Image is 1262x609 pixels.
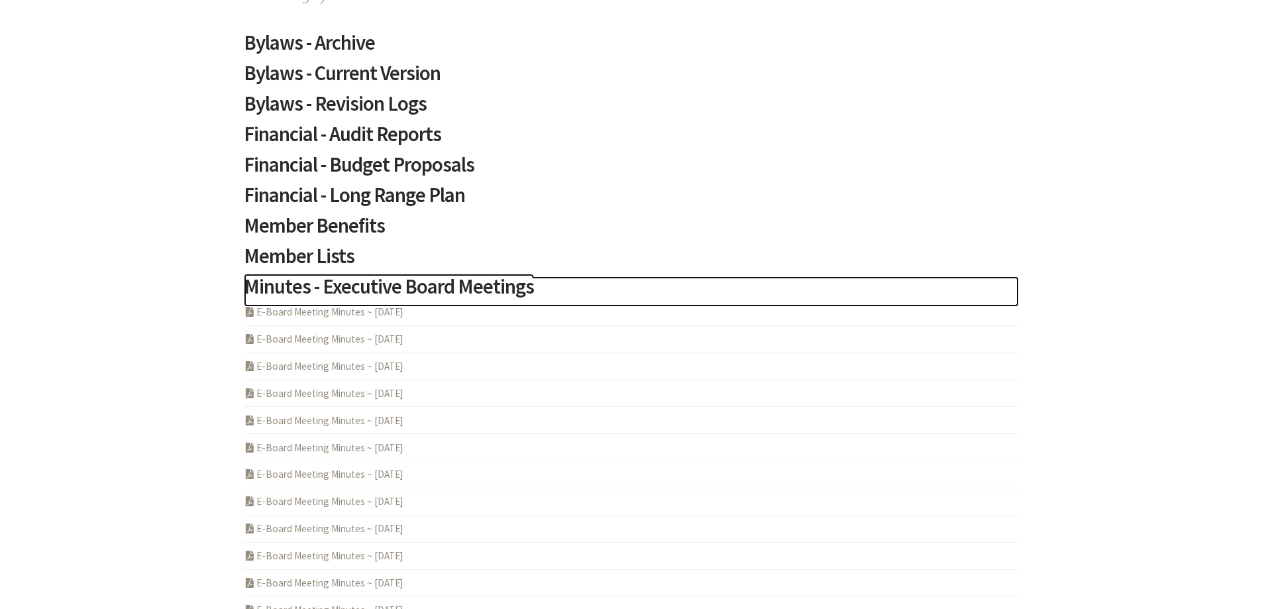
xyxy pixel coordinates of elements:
[244,305,403,318] a: E-Board Meeting Minutes ~ [DATE]
[244,215,1019,246] a: Member Benefits
[244,551,256,561] i: PDF Acrobat Document
[244,124,1019,154] a: Financial - Audit Reports
[244,522,403,535] a: E-Board Meeting Minutes ~ [DATE]
[244,414,403,427] a: E-Board Meeting Minutes ~ [DATE]
[244,577,403,589] a: E-Board Meeting Minutes ~ [DATE]
[244,32,1019,63] a: Bylaws - Archive
[244,578,256,588] i: PDF Acrobat Document
[244,333,403,345] a: E-Board Meeting Minutes ~ [DATE]
[244,185,1019,215] a: Financial - Long Range Plan
[244,63,1019,93] a: Bylaws - Current Version
[244,387,403,400] a: E-Board Meeting Minutes ~ [DATE]
[244,524,256,533] i: PDF Acrobat Document
[244,361,256,371] i: PDF Acrobat Document
[244,468,403,480] a: E-Board Meeting Minutes ~ [DATE]
[244,93,1019,124] a: Bylaws - Revision Logs
[244,469,256,479] i: PDF Acrobat Document
[244,154,1019,185] a: Financial - Budget Proposals
[244,334,256,344] i: PDF Acrobat Document
[244,307,256,317] i: PDF Acrobat Document
[244,443,256,453] i: PDF Acrobat Document
[244,388,256,398] i: PDF Acrobat Document
[244,496,256,506] i: PDF Acrobat Document
[244,276,1019,307] a: Minutes - Executive Board Meetings
[244,441,403,454] a: E-Board Meeting Minutes ~ [DATE]
[244,360,403,372] a: E-Board Meeting Minutes ~ [DATE]
[244,495,403,508] a: E-Board Meeting Minutes ~ [DATE]
[244,246,1019,276] a: Member Lists
[244,415,256,425] i: PDF Acrobat Document
[244,549,403,562] a: E-Board Meeting Minutes ~ [DATE]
